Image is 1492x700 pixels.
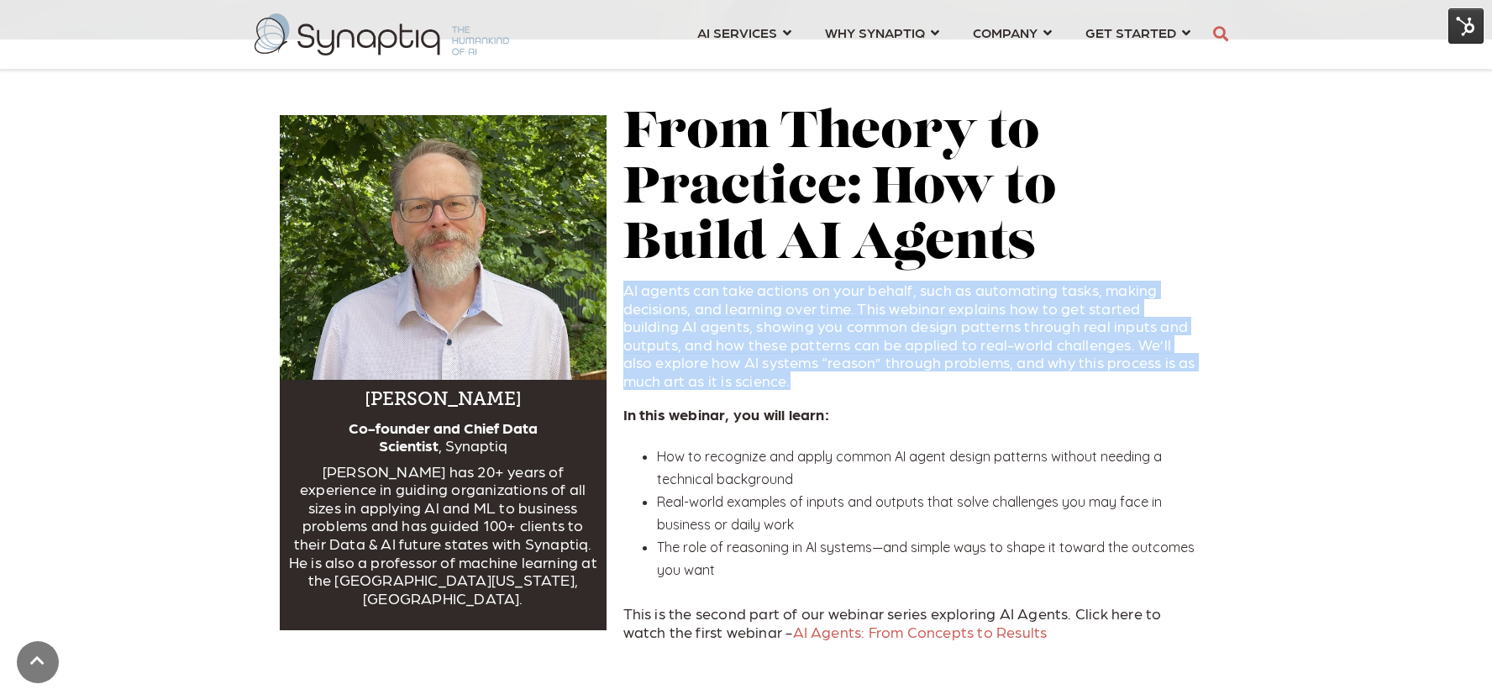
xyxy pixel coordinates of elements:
span: GET STARTED [1085,21,1176,44]
li: Real-world examples of inputs and outputs that solve challenges you may face in business or daily... [657,491,1196,536]
h2: From Theory to Practice: How to Build AI Agents [623,107,1196,273]
p: This is the second part of our webinar series exploring AI Agents. Click here to watch the first ... [623,604,1196,640]
a: AI SERVICES [697,17,791,48]
a: COMPANY [973,17,1052,48]
span: COMPANY [973,21,1038,44]
h5: [PERSON_NAME] [288,388,598,410]
span: WHY SYNAPTIQ [825,21,925,44]
li: The role of reasoning in AI systems—and simple ways to shape it toward the outcomes you want [657,536,1196,582]
a: WHY SYNAPTIQ [825,17,939,48]
span: AI SERVICES [697,21,777,44]
img: TimOatesHeadshot-1.png [280,115,607,380]
p: [PERSON_NAME] has 20+ years of experience in guiding organizations of all sizes in applying Al an... [288,462,598,608]
strong: Co-founder and Chief Data Scientist [349,418,538,455]
strong: In this webinar, you will learn: [623,405,829,423]
nav: menu [680,4,1207,65]
li: How to recognize and apply common AI agent design patterns without needing a technical background [657,445,1196,491]
a: GET STARTED [1085,17,1190,48]
a: AI Agents: From Concepts to Results [793,623,1048,640]
p: AI agents can take actions on your behalf, such as automating tasks, making decisions, and learni... [623,281,1196,390]
h6: , Synaptiq [288,418,598,455]
img: synaptiq logo-2 [255,13,509,55]
img: HubSpot Tools Menu Toggle [1448,8,1484,44]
